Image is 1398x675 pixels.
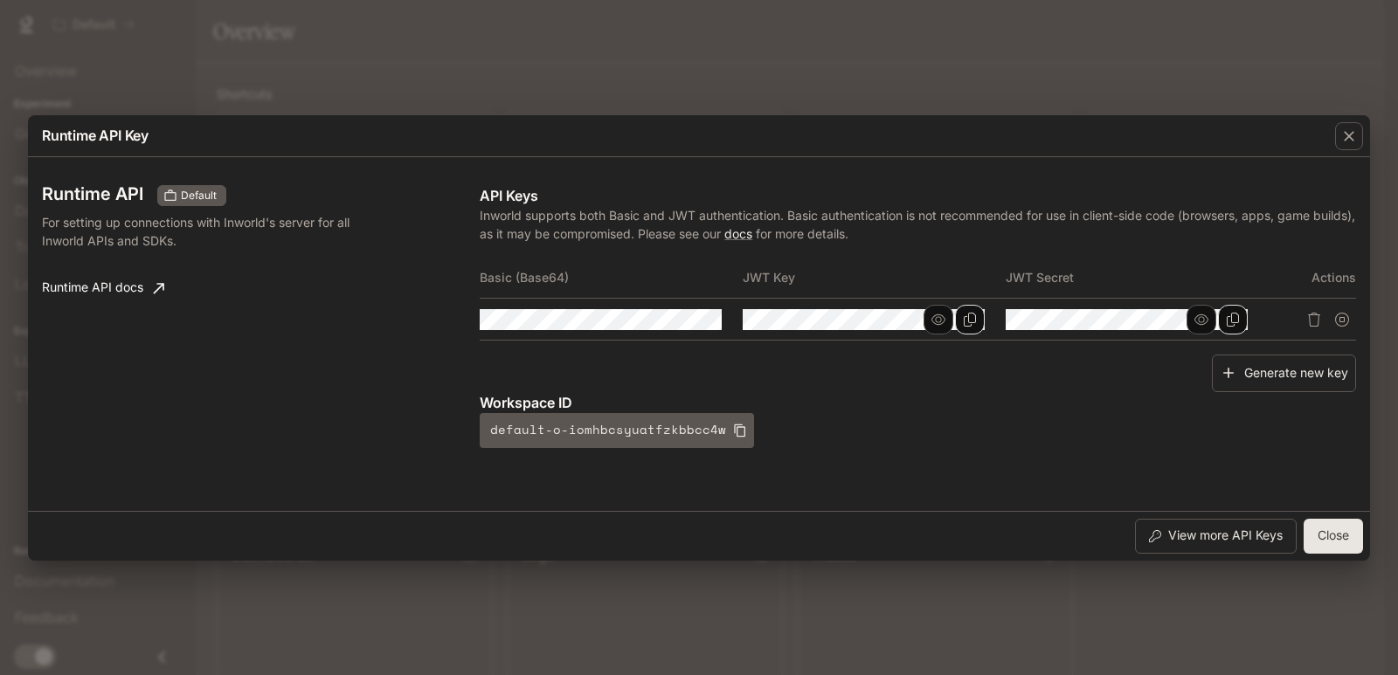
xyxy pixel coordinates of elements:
span: Default [174,188,224,203]
button: View more API Keys [1135,519,1297,554]
p: API Keys [480,185,1356,206]
p: Workspace ID [480,392,1356,413]
div: These keys will apply to your current workspace only [157,185,226,206]
button: Generate new key [1212,355,1356,392]
button: Delete API key [1300,306,1328,334]
p: Inworld supports both Basic and JWT authentication. Basic authentication is not recommended for u... [480,206,1356,243]
a: Runtime API docs [35,271,171,306]
p: For setting up connections with Inworld's server for all Inworld APIs and SDKs. [42,213,360,250]
button: Copy Secret [1218,305,1248,334]
h3: Runtime API [42,185,143,203]
th: JWT Key [743,257,1006,299]
p: Runtime API Key [42,125,149,146]
a: docs [724,226,752,241]
th: Actions [1269,257,1356,299]
button: default-o-iomhbcsyuatfzkbbcc4w [480,413,754,448]
button: Copy Key [955,305,985,334]
button: Close [1304,519,1363,554]
button: Suspend API key [1328,306,1356,334]
th: JWT Secret [1006,257,1269,299]
th: Basic (Base64) [480,257,743,299]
